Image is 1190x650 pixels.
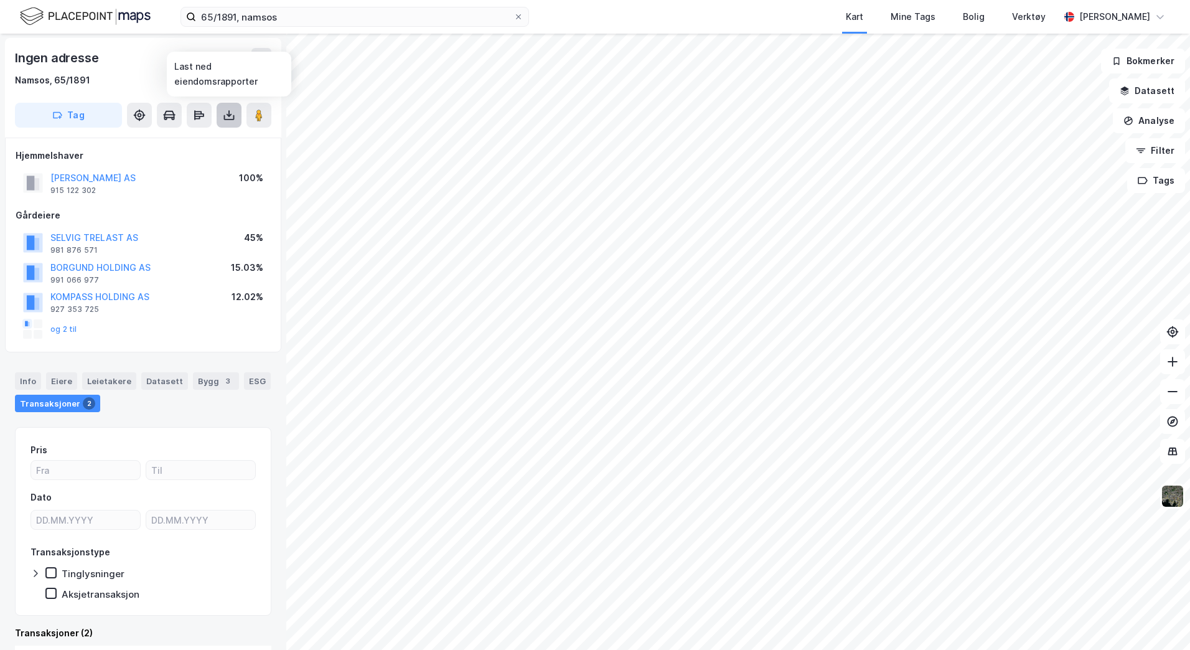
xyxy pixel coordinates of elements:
[30,545,110,560] div: Transaksjonstype
[146,511,255,529] input: DD.MM.YYYY
[62,568,124,580] div: Tinglysninger
[232,290,263,304] div: 12.02%
[141,372,188,390] div: Datasett
[1012,9,1046,24] div: Verktøy
[15,48,101,68] div: Ingen adresse
[46,372,77,390] div: Eiere
[31,461,140,479] input: Fra
[30,490,52,505] div: Dato
[1079,9,1150,24] div: [PERSON_NAME]
[15,626,271,641] div: Transaksjoner (2)
[1101,49,1185,73] button: Bokmerker
[20,6,151,27] img: logo.f888ab2527a4732fd821a326f86c7f29.svg
[846,9,863,24] div: Kart
[50,245,98,255] div: 981 876 571
[62,588,139,600] div: Aksjetransaksjon
[244,230,263,245] div: 45%
[30,443,47,458] div: Pris
[1161,484,1184,508] img: 9k=
[1128,590,1190,650] iframe: Chat Widget
[15,103,122,128] button: Tag
[963,9,985,24] div: Bolig
[193,372,239,390] div: Bygg
[82,372,136,390] div: Leietakere
[231,260,263,275] div: 15.03%
[1127,168,1185,193] button: Tags
[1125,138,1185,163] button: Filter
[16,148,271,163] div: Hjemmelshaver
[1109,78,1185,103] button: Datasett
[15,73,90,88] div: Namsos, 65/1891
[1113,108,1185,133] button: Analyse
[891,9,935,24] div: Mine Tags
[16,208,271,223] div: Gårdeiere
[196,7,513,26] input: Søk på adresse, matrikkel, gårdeiere, leietakere eller personer
[239,171,263,186] div: 100%
[244,372,271,390] div: ESG
[1128,590,1190,650] div: Kontrollprogram for chat
[146,461,255,479] input: Til
[50,275,99,285] div: 991 066 977
[83,397,95,410] div: 2
[222,375,234,387] div: 3
[15,372,41,390] div: Info
[31,511,140,529] input: DD.MM.YYYY
[15,395,100,412] div: Transaksjoner
[50,186,96,195] div: 915 122 302
[50,304,99,314] div: 927 353 725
